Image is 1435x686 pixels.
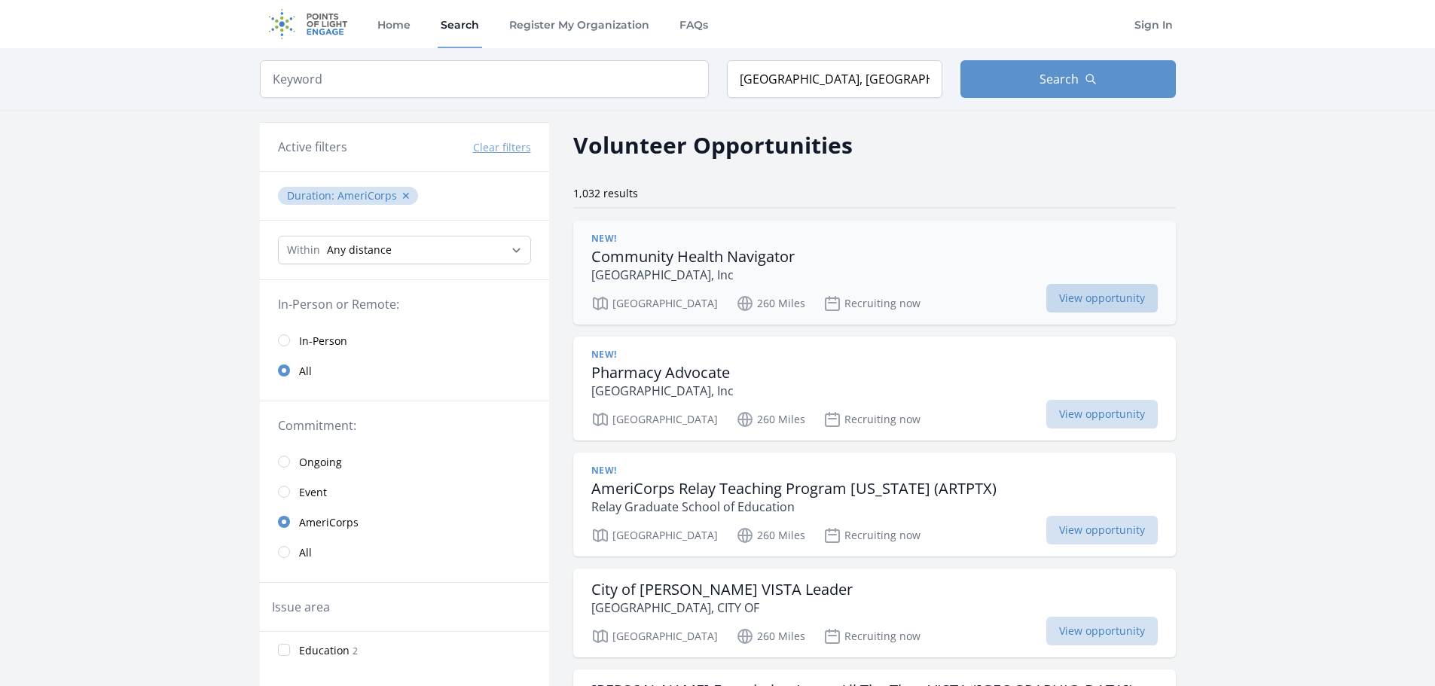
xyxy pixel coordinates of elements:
[473,140,531,155] button: Clear filters
[591,599,853,617] p: [GEOGRAPHIC_DATA], CITY OF
[299,364,312,379] span: All
[591,364,734,382] h3: Pharmacy Advocate
[573,186,638,200] span: 1,032 results
[278,138,347,156] h3: Active filters
[573,128,853,162] h2: Volunteer Opportunities
[591,233,617,245] span: New!
[591,349,617,361] span: New!
[337,188,397,203] span: AmeriCorps
[736,410,805,428] p: 260 Miles
[591,382,734,400] p: [GEOGRAPHIC_DATA], Inc
[278,416,531,434] legend: Commitment:
[591,480,997,498] h3: AmeriCorps Relay Teaching Program [US_STATE] (ARTPTX)
[573,337,1176,441] a: New! Pharmacy Advocate [GEOGRAPHIC_DATA], Inc [GEOGRAPHIC_DATA] 260 Miles Recruiting now View opp...
[1040,70,1079,88] span: Search
[260,355,549,386] a: All
[299,485,327,500] span: Event
[591,498,997,516] p: Relay Graduate School of Education
[573,453,1176,556] a: New! AmeriCorps Relay Teaching Program [US_STATE] (ARTPTX) Relay Graduate School of Education [GE...
[1046,617,1158,645] span: View opportunity
[736,627,805,645] p: 260 Miles
[353,645,358,657] span: 2
[278,644,290,656] input: Education 2
[591,266,795,284] p: [GEOGRAPHIC_DATA], Inc
[1046,284,1158,313] span: View opportunity
[573,221,1176,325] a: New! Community Health Navigator [GEOGRAPHIC_DATA], Inc [GEOGRAPHIC_DATA] 260 Miles Recruiting now...
[591,627,718,645] p: [GEOGRAPHIC_DATA]
[278,236,531,264] select: Search Radius
[591,465,617,477] span: New!
[591,248,795,266] h3: Community Health Navigator
[736,294,805,313] p: 260 Miles
[272,598,330,616] legend: Issue area
[260,447,549,477] a: Ongoing
[960,60,1176,98] button: Search
[591,410,718,428] p: [GEOGRAPHIC_DATA]
[823,294,921,313] p: Recruiting now
[591,294,718,313] p: [GEOGRAPHIC_DATA]
[299,455,342,470] span: Ongoing
[401,188,411,203] button: ✕
[260,477,549,507] a: Event
[823,627,921,645] p: Recruiting now
[1046,400,1158,428] span: View opportunity
[823,410,921,428] p: Recruiting now
[591,526,718,544] p: [GEOGRAPHIC_DATA]
[260,60,709,98] input: Keyword
[1046,516,1158,544] span: View opportunity
[299,334,347,349] span: In-Person
[278,295,531,313] legend: In-Person or Remote:
[727,60,942,98] input: Location
[591,581,853,599] h3: City of [PERSON_NAME] VISTA Leader
[299,545,312,560] span: All
[287,188,337,203] span: Duration :
[299,515,359,530] span: AmeriCorps
[299,643,350,658] span: Education
[260,507,549,537] a: AmeriCorps
[736,526,805,544] p: 260 Miles
[260,325,549,355] a: In-Person
[260,537,549,567] a: All
[823,526,921,544] p: Recruiting now
[573,569,1176,657] a: City of [PERSON_NAME] VISTA Leader [GEOGRAPHIC_DATA], CITY OF [GEOGRAPHIC_DATA] 260 Miles Recruit...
